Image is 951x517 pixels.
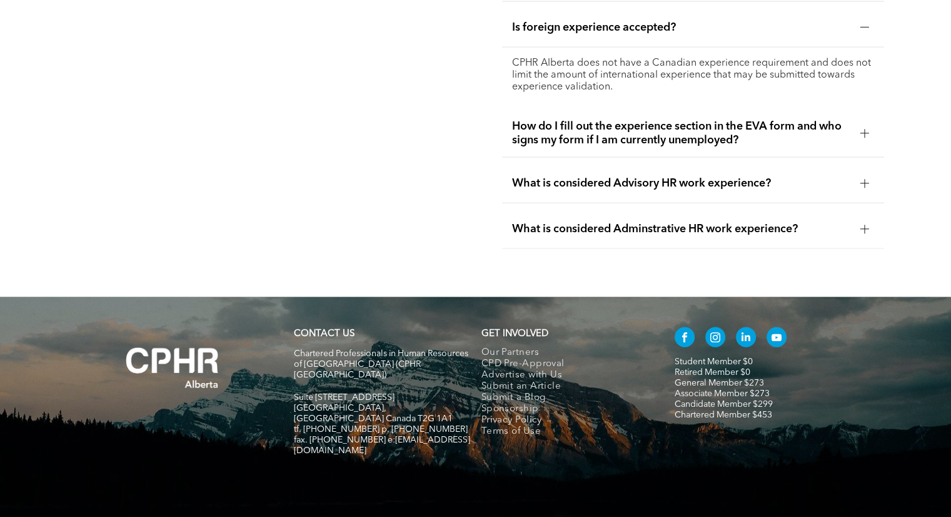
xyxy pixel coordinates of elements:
[512,120,850,147] span: How do I fill out the experience section in the EVA form and who signs my form if I am currently ...
[512,21,850,34] span: Is foreign experience accepted?
[675,327,695,351] a: facebook
[481,415,648,426] a: Privacy Policy
[675,389,770,398] a: Associate Member $273
[481,370,648,381] a: Advertise with Us
[481,381,648,392] a: Submit an Article
[481,426,648,438] a: Terms of Use
[481,404,648,415] a: Sponsorship
[512,177,850,190] span: What is considered Advisory HR work experience?
[675,379,764,387] a: General Member $273
[675,368,750,377] a: Retired Member $0
[481,392,648,404] a: Submit a Blog
[481,347,648,359] a: Our Partners
[481,359,648,370] a: CPD Pre-Approval
[294,404,453,423] span: [GEOGRAPHIC_DATA], [GEOGRAPHIC_DATA] Canada T2G 1A1
[101,322,244,414] img: A white background with a few lines on it
[675,400,773,409] a: Candidate Member $299
[481,329,548,339] span: GET INVOLVED
[294,393,395,402] span: Suite [STREET_ADDRESS]
[294,349,468,379] span: Chartered Professionals in Human Resources of [GEOGRAPHIC_DATA] (CPHR [GEOGRAPHIC_DATA])
[705,327,725,351] a: instagram
[294,329,355,339] a: CONTACT US
[736,327,756,351] a: linkedin
[675,357,753,366] a: Student Member $0
[512,222,850,236] span: What is considered Adminstrative HR work experience?
[675,411,772,419] a: Chartered Member $453
[512,58,873,93] p: CPHR Alberta does not have a Canadian experience requirement and does not limit the amount of int...
[294,425,468,434] span: tf. [PHONE_NUMBER] p. [PHONE_NUMBER]
[767,327,787,351] a: youtube
[294,436,470,455] span: fax. [PHONE_NUMBER] e:[EMAIL_ADDRESS][DOMAIN_NAME]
